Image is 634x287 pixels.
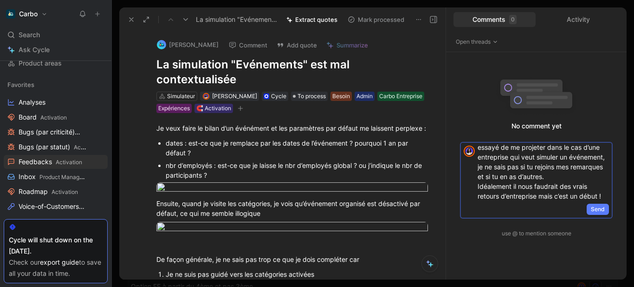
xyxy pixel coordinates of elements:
[167,92,195,101] div: Simulateur
[19,202,91,212] span: Voice-of-Customers
[19,98,45,107] span: Analyses
[356,92,373,101] div: Admin
[156,182,428,195] img: image.png
[156,199,428,218] div: Ensuite, quand je visite les catégories, je vois qu’événement organisé est désactivé par défaut, ...
[166,269,428,279] div: Je ne suis pas guidé vers les catégories activées
[157,40,166,49] img: logo
[379,92,422,101] div: Carbo Entreprise
[4,110,108,124] a: BoardActivation
[6,9,15,19] img: Carbo
[453,229,619,238] div: use @ to mention someone
[587,204,609,215] button: Send
[4,43,108,57] a: Ask Cycle
[196,14,278,25] span: La simulation "Evénements" est mal contextualisée
[19,187,78,197] span: Roadmap
[4,170,108,184] a: InboxProduct Management
[19,59,62,68] span: Product areas
[52,188,78,195] span: Activation
[282,13,342,26] button: Extract quotes
[19,172,86,182] span: Inbox
[537,12,620,27] div: Activity
[4,125,108,139] a: Bugs (par criticité)Activation
[4,78,108,92] div: Favorites
[298,92,326,101] span: To process
[453,37,500,47] button: Open threads
[7,80,34,89] span: Favorites
[9,257,103,279] div: Check our to save all your data in time.
[453,12,536,27] div: Comments0
[203,94,208,99] img: avatar
[4,140,108,154] a: Bugs (par statut)Activation
[196,104,231,113] div: 🧲 Activation
[4,155,108,169] a: FeedbacksActivation
[156,123,428,133] div: Je veux faire le bilan d’un événément et les paramètres par défaut me laissent perplexe :
[156,222,428,234] img: image.png
[19,142,87,152] span: Bugs (par statut)
[19,10,38,18] h1: Carbo
[19,113,67,122] span: Board
[19,157,82,167] span: Feedbacks
[336,41,368,49] span: Summarize
[19,44,50,55] span: Ask Cycle
[9,234,103,257] div: Cycle will shut down on the [DATE].
[509,15,517,24] div: 0
[465,147,474,156] img: avatar
[156,254,428,264] div: De façon générale, je ne sais pas trop ce que je dois compléter car
[19,127,88,137] span: Bugs (par criticité)
[19,29,40,40] span: Search
[272,39,321,52] button: Add quote
[291,92,328,101] div: To process
[74,144,100,151] span: Activation
[4,95,108,109] a: Analyses
[591,205,605,214] span: Send
[153,38,223,52] button: logo[PERSON_NAME]
[225,39,272,52] button: Comment
[332,92,350,101] div: Besoin
[4,185,108,199] a: RoadmapActivation
[453,120,619,132] p: No comment yet
[166,138,428,158] div: dates : est-ce que je remplace par les dates de l’événement ? pourquoi 1 an par défaut ?
[4,56,108,70] a: Product areas
[4,28,108,42] div: Search
[343,13,408,26] button: Mark processed
[158,104,190,113] div: Expériences
[4,7,50,20] button: CarboCarbo
[212,93,257,100] span: [PERSON_NAME]
[4,200,108,214] a: Voice-of-CustomersProduct Management
[56,159,82,166] span: Activation
[156,57,428,87] h1: La simulation "Evénements" est mal contextualisée
[40,258,79,266] a: export guide
[166,160,428,180] div: nbr d’employés : est-ce que je laisse le nbr d’employés global ? ou j’indique le nbr de participa...
[478,131,609,201] p: ça peut t’intéresser, j’ai essayé de me projeter dans le cas d’une entreprise qui veut simuler un...
[322,39,372,52] button: Summarize
[40,114,67,121] span: Activation
[271,92,286,101] div: Cycle
[456,37,498,47] span: Open threads
[493,74,579,117] img: empty-comments
[39,174,96,180] span: Product Management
